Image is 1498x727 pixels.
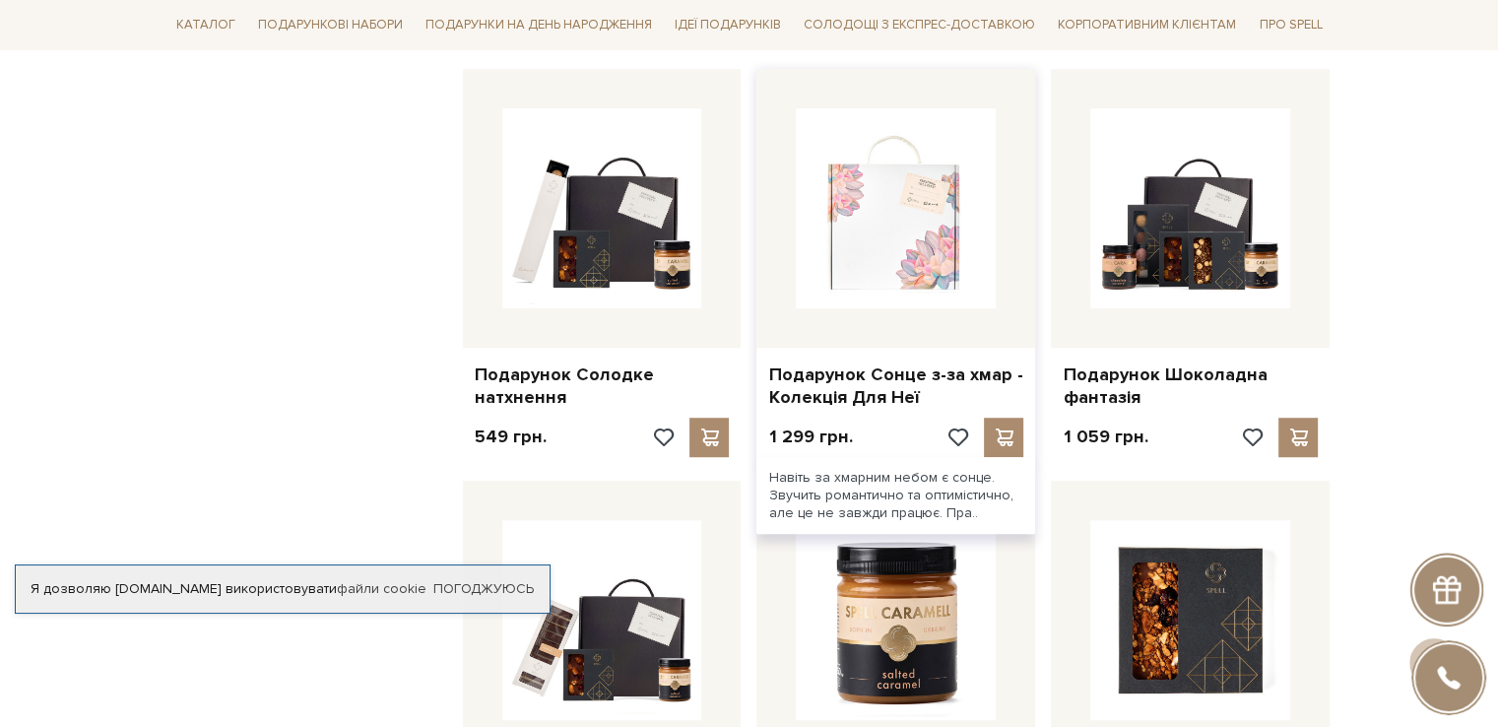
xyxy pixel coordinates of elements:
span: Подарунки на День народження [418,10,660,40]
a: Корпоративним клієнтам [1050,8,1244,41]
span: Каталог [168,10,243,40]
a: Подарунок Шоколадна фантазія [1063,363,1318,410]
a: Подарунок Сонце з-за хмар - Колекція Для Неї [768,363,1023,410]
div: Я дозволяю [DOMAIN_NAME] використовувати [16,580,550,598]
a: Погоджуюсь [433,580,534,598]
p: 1 059 грн. [1063,426,1147,448]
a: Подарунок Солодке натхнення [475,363,730,410]
img: Подарунок Сонце з-за хмар - Колекція Для Неї [796,108,996,308]
a: Солодощі з експрес-доставкою [796,8,1043,41]
a: файли cookie [337,580,426,597]
div: Навіть за хмарним небом є сонце. Звучить романтично та оптимістично, але це не завжди працює. Пра.. [756,457,1035,535]
span: Про Spell [1251,10,1330,40]
span: Ідеї подарунків [667,10,789,40]
p: 549 грн. [475,426,547,448]
p: 1 299 грн. [768,426,852,448]
span: Подарункові набори [250,10,411,40]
